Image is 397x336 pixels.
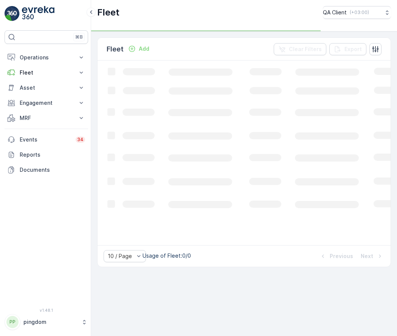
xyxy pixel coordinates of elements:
[5,80,88,95] button: Asset
[289,45,322,53] p: Clear Filters
[5,65,88,80] button: Fleet
[329,43,366,55] button: Export
[75,34,83,40] p: ⌘B
[5,50,88,65] button: Operations
[20,99,73,107] p: Engagement
[125,44,152,53] button: Add
[344,45,362,53] p: Export
[20,84,73,92] p: Asset
[97,6,119,19] p: Fleet
[23,318,78,326] p: pingdom
[5,110,88,126] button: MRF
[20,54,73,61] p: Operations
[5,314,88,330] button: PPpingdom
[361,252,373,260] p: Next
[5,147,88,162] a: Reports
[350,9,369,16] p: ( +03:00 )
[5,95,88,110] button: Engagement
[20,136,71,143] p: Events
[323,6,391,19] button: QA Client(+03:00)
[143,252,191,260] p: Usage of Fleet : 0/0
[20,69,73,76] p: Fleet
[20,114,73,122] p: MRF
[323,9,347,16] p: QA Client
[22,6,54,21] img: logo_light-DOdMpM7g.png
[139,45,149,53] p: Add
[20,166,85,174] p: Documents
[318,252,354,261] button: Previous
[5,6,20,21] img: logo
[330,252,353,260] p: Previous
[5,132,88,147] a: Events34
[20,151,85,159] p: Reports
[107,44,124,54] p: Fleet
[77,137,84,143] p: 34
[6,316,19,328] div: PP
[5,162,88,177] a: Documents
[5,308,88,313] span: v 1.48.1
[360,252,385,261] button: Next
[274,43,326,55] button: Clear Filters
